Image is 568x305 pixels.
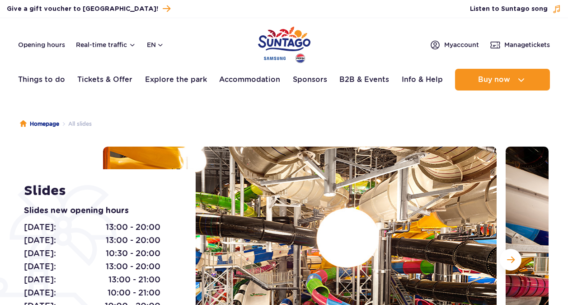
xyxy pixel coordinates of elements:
[108,286,160,299] span: 10:00 - 21:00
[24,234,56,247] span: [DATE]:
[490,39,550,50] a: Managetickets
[339,69,389,91] a: B2B & Events
[147,40,164,49] button: en
[24,247,56,260] span: [DATE]:
[145,69,207,91] a: Explore the park
[470,5,548,14] span: Listen to Suntago song
[106,234,160,247] span: 13:00 - 20:00
[219,69,280,91] a: Accommodation
[500,249,521,271] button: Next slide
[106,221,160,234] span: 13:00 - 20:00
[402,69,443,91] a: Info & Help
[478,76,510,84] span: Buy now
[444,40,479,49] span: My account
[7,5,158,14] span: Give a gift voucher to [GEOGRAPHIC_DATA]!
[430,39,479,50] a: Myaccount
[470,5,561,14] button: Listen to Suntago song
[293,69,327,91] a: Sponsors
[24,221,56,234] span: [DATE]:
[24,286,56,299] span: [DATE]:
[108,273,160,286] span: 13:00 - 21:00
[18,40,65,49] a: Opening hours
[24,183,175,199] h1: Slides
[106,260,160,273] span: 13:00 - 20:00
[258,23,310,64] a: Park of Poland
[59,119,92,129] li: All slides
[18,69,65,91] a: Things to do
[24,260,56,273] span: [DATE]:
[24,273,56,286] span: [DATE]:
[24,205,175,217] p: Slides new opening hours
[7,3,170,15] a: Give a gift voucher to [GEOGRAPHIC_DATA]!
[77,69,132,91] a: Tickets & Offer
[504,40,550,49] span: Manage tickets
[455,69,550,91] button: Buy now
[106,247,160,260] span: 10:30 - 20:00
[20,119,59,129] a: Homepage
[76,41,136,48] button: Real-time traffic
